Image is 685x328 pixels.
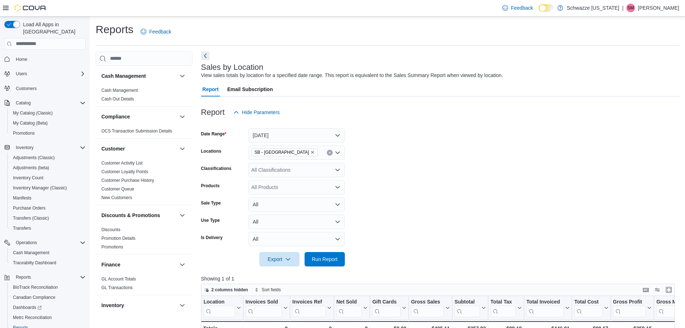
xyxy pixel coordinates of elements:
[411,298,444,317] div: Gross Sales
[101,261,120,268] h3: Finance
[13,69,30,78] button: Users
[101,276,136,282] span: GL Account Totals
[455,298,486,317] button: Subtotal
[201,131,227,137] label: Date Range
[14,4,47,12] img: Cova
[574,298,602,317] div: Total Cost
[7,313,88,323] button: Metrc Reconciliation
[7,282,88,292] button: BioTrack Reconciliation
[526,298,570,317] button: Total Invoiced
[411,298,444,305] div: Gross Sales
[7,118,88,128] button: My Catalog (Beta)
[613,298,646,317] div: Gross Profit
[13,315,52,320] span: Metrc Reconciliation
[201,166,232,171] label: Classifications
[201,200,221,206] label: Sale Type
[248,128,345,143] button: [DATE]
[336,298,362,305] div: Net Sold
[622,4,624,12] p: |
[101,72,177,80] button: Cash Management
[101,113,177,120] button: Compliance
[574,298,608,317] button: Total Cost
[10,194,34,202] a: Manifests
[178,112,187,121] button: Compliance
[251,148,318,156] span: SB - Aurora
[13,238,40,247] button: Operations
[13,99,33,107] button: Catalog
[7,163,88,173] button: Adjustments (beta)
[101,186,134,192] span: Customer Queue
[10,119,86,127] span: My Catalog (Beta)
[336,298,362,317] div: Net Sold
[7,153,88,163] button: Adjustments (Classic)
[292,298,326,305] div: Invoices Ref
[246,298,282,317] div: Invoices Sold
[201,286,251,294] button: 2 columns hidden
[372,298,401,305] div: Gift Cards
[248,215,345,229] button: All
[262,287,281,293] span: Sort fields
[201,108,225,117] h3: Report
[511,4,533,12] span: Feedback
[336,298,367,317] button: Net Sold
[204,298,235,305] div: Location
[10,313,55,322] a: Metrc Reconciliation
[13,260,56,266] span: Traceabilty Dashboard
[1,143,88,153] button: Inventory
[13,69,86,78] span: Users
[1,98,88,108] button: Catalog
[101,244,123,250] span: Promotions
[242,109,280,116] span: Hide Parameters
[13,250,49,256] span: Cash Management
[255,149,309,156] span: SB - [GEOGRAPHIC_DATA]
[101,96,134,102] a: Cash Out Details
[13,130,35,136] span: Promotions
[455,298,480,305] div: Subtotal
[1,238,88,248] button: Operations
[10,119,51,127] a: My Catalog (Beta)
[10,248,52,257] a: Cash Management
[539,4,554,12] input: Dark Mode
[327,150,333,156] button: Clear input
[10,153,86,162] span: Adjustments (Classic)
[13,215,49,221] span: Transfers (Classic)
[490,298,516,317] div: Total Tax
[312,256,338,263] span: Run Report
[178,72,187,80] button: Cash Management
[613,298,646,305] div: Gross Profit
[10,283,86,292] span: BioTrack Reconciliation
[20,21,86,35] span: Load All Apps in [GEOGRAPHIC_DATA]
[149,28,171,35] span: Feedback
[1,272,88,282] button: Reports
[252,286,284,294] button: Sort fields
[201,51,210,60] button: Next
[202,82,219,96] span: Report
[96,22,133,37] h1: Reports
[7,203,88,213] button: Purchase Orders
[13,143,36,152] button: Inventory
[10,174,86,182] span: Inventory Count
[101,227,120,232] a: Discounts
[201,183,220,189] label: Products
[13,99,86,107] span: Catalog
[10,163,86,172] span: Adjustments (beta)
[10,184,86,192] span: Inventory Manager (Classic)
[138,24,174,39] a: Feedback
[230,105,283,120] button: Hide Parameters
[305,252,345,266] button: Run Report
[455,298,480,317] div: Subtotal
[490,298,516,305] div: Total Tax
[10,163,52,172] a: Adjustments (beta)
[10,109,56,117] a: My Catalog (Classic)
[101,277,136,282] a: GL Account Totals
[10,224,86,233] span: Transfers
[101,161,143,166] a: Customer Activity List
[627,4,634,12] span: SM
[10,184,70,192] a: Inventory Manager (Classic)
[101,212,177,219] button: Discounts & Promotions
[10,259,59,267] a: Traceabilty Dashboard
[101,236,136,241] a: Promotion Details
[96,86,192,106] div: Cash Management
[101,160,143,166] span: Customer Activity List
[13,120,48,126] span: My Catalog (Beta)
